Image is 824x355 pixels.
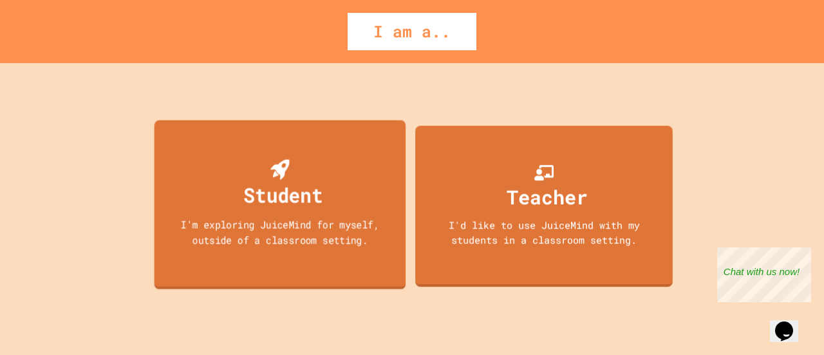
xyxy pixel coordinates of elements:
[167,216,393,247] div: I'm exploring JuiceMind for myself, outside of a classroom setting.
[770,303,811,342] iframe: chat widget
[243,180,323,210] div: Student
[348,13,476,50] div: I am a..
[428,218,660,247] div: I'd like to use JuiceMind with my students in a classroom setting.
[717,247,811,302] iframe: chat widget
[507,182,588,211] div: Teacher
